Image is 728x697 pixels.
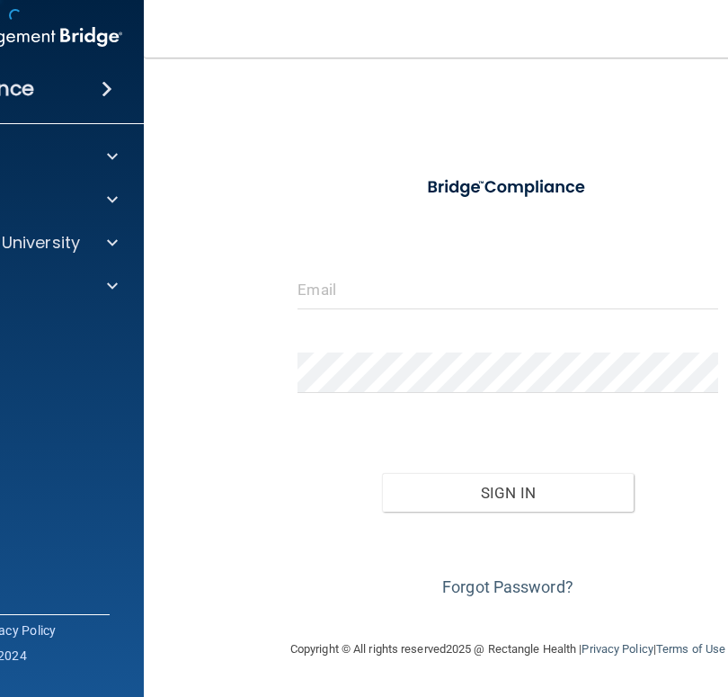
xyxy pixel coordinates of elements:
a: Terms of Use [656,642,725,656]
input: Email [297,269,717,309]
button: Sign In [382,473,634,513]
img: bridge_compliance_login_screen.278c3ca4.svg [410,165,607,210]
a: Forgot Password? [442,577,573,596]
a: Privacy Policy [582,642,653,656]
